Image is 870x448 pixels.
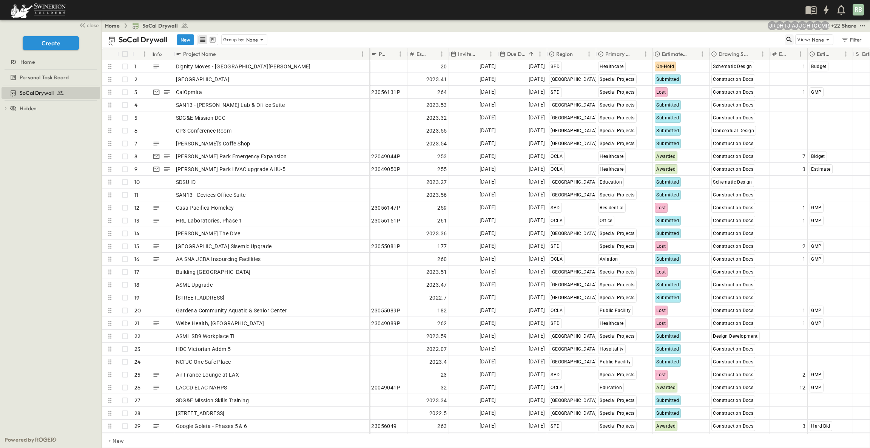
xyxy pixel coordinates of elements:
[176,204,234,212] span: Casa Pacifica Homekey
[480,280,496,289] span: [DATE]
[2,88,99,98] a: SoCal Drywall
[176,191,246,199] span: SAN13 - Devices Office Suite
[841,36,862,44] div: Filter
[656,64,674,69] span: On-Hold
[600,115,634,120] span: Special Projects
[656,115,679,120] span: Submitted
[713,308,753,313] span: Construction Docs
[802,88,805,96] span: 1
[176,165,286,173] span: [PERSON_NAME] Park HVAC upgrade AHU-5
[529,178,545,186] span: [DATE]
[713,282,753,287] span: Construction Docs
[480,100,496,109] span: [DATE]
[833,50,841,58] button: Sort
[821,21,830,30] div: Meghana Raj (meghana.raj@swinerton.com)
[371,307,400,314] span: 23055089P
[458,50,477,58] p: Invite Date
[197,34,218,45] div: table view
[529,293,545,302] span: [DATE]
[811,244,821,249] span: GMP
[371,204,400,212] span: 23056147P
[176,101,285,109] span: SAN13 - [PERSON_NAME] Lab & Office Suite
[529,100,545,109] span: [DATE]
[535,49,545,59] button: Menu
[656,282,679,287] span: Submitted
[713,167,753,172] span: Construction Docs
[134,127,137,134] p: 6
[656,269,666,275] span: Lost
[529,190,545,199] span: [DATE]
[600,167,623,172] span: Healthcare
[119,34,168,45] p: SoCal Drywall
[176,281,213,289] span: ASML Upgrade
[426,268,447,276] span: 2023.51
[480,332,496,340] span: [DATE]
[811,218,821,223] span: GMP
[153,43,162,65] div: Info
[23,36,79,50] button: Create
[416,50,427,58] p: Estimate Number
[437,88,447,96] span: 264
[713,192,753,198] span: Construction Docs
[134,268,139,276] p: 17
[2,71,100,83] div: Personal Task Boardtest
[529,306,545,315] span: [DATE]
[713,154,753,159] span: Construction Docs
[529,139,545,148] span: [DATE]
[480,216,496,225] span: [DATE]
[486,49,495,59] button: Menu
[802,63,805,70] span: 1
[831,22,839,29] p: + 22
[656,179,679,185] span: Submitted
[600,77,634,82] span: Special Projects
[796,49,805,59] button: Menu
[641,49,650,59] button: Menu
[426,230,447,237] span: 2023.36
[713,128,754,133] span: Conceptual Design
[379,50,386,58] p: P-Code
[426,114,447,122] span: 2023.32
[183,50,216,58] p: Project Name
[176,153,287,160] span: [PERSON_NAME] Park Emergency Expansion
[713,102,753,108] span: Construction Docs
[750,50,758,58] button: Sort
[480,152,496,161] span: [DATE]
[426,140,447,147] span: 2023.54
[529,75,545,83] span: [DATE]
[480,267,496,276] span: [DATE]
[371,320,400,327] span: 23049089P
[176,178,196,186] span: SDSU ID
[551,205,560,210] span: SPD
[20,58,35,66] span: Home
[478,50,486,58] button: Sort
[142,22,178,29] span: SoCal Drywall
[813,21,822,30] div: Gerrad Gerber (gerrad.gerber@swinerton.com)
[134,101,137,109] p: 4
[656,308,666,313] span: Lost
[480,165,496,173] span: [DATE]
[600,90,634,95] span: Special Projects
[713,231,753,236] span: Construction Docs
[507,50,526,58] p: Due Date
[713,218,753,223] span: Construction Docs
[480,306,496,315] span: [DATE]
[802,320,805,327] span: 1
[437,243,447,250] span: 177
[802,307,805,314] span: 1
[656,77,679,82] span: Submitted
[176,243,272,250] span: [GEOGRAPHIC_DATA] Sisemic Upgrade
[396,49,405,59] button: Menu
[551,90,560,95] span: SPD
[713,64,752,69] span: Schematic Design
[480,229,496,238] span: [DATE]
[656,256,679,262] span: Submitted
[600,102,634,108] span: Special Projects
[529,152,545,161] span: [DATE]
[811,90,821,95] span: GMP
[858,21,867,30] button: test
[698,49,707,59] button: Menu
[556,50,573,58] p: Region
[779,50,786,58] p: Estimate Round
[134,114,137,122] p: 5
[529,126,545,135] span: [DATE]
